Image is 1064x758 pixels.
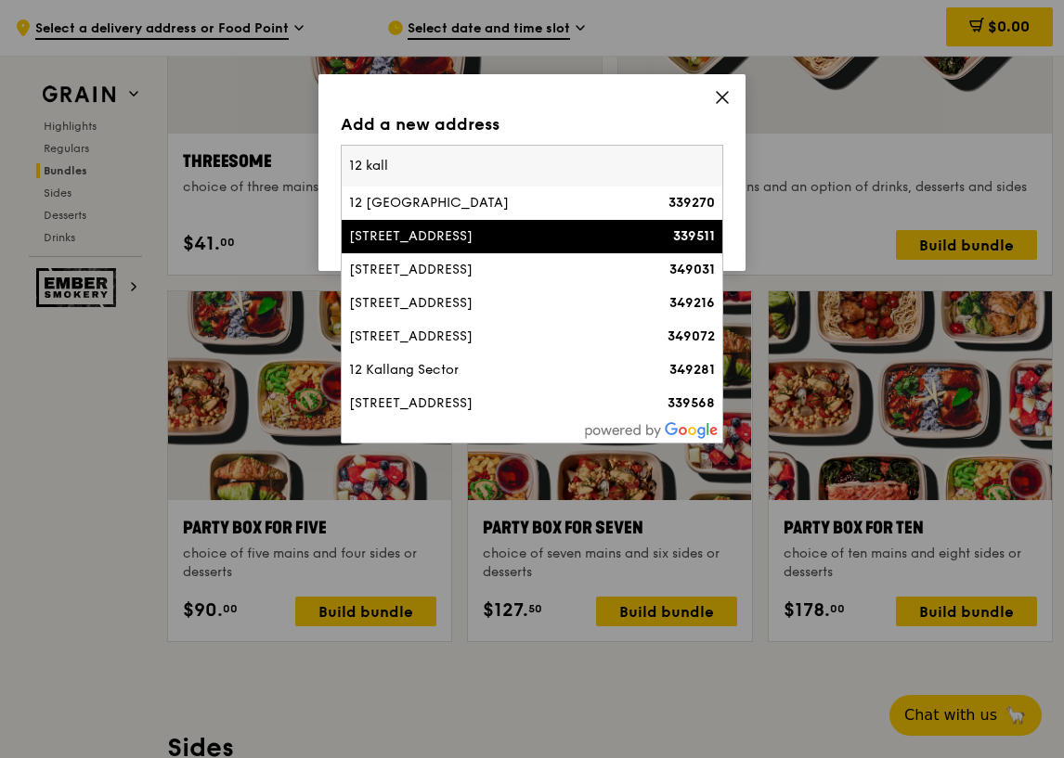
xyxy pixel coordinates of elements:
[669,295,715,311] strong: 349216
[349,227,624,246] div: [STREET_ADDRESS]
[341,111,723,137] div: Add a new address
[585,422,719,439] img: powered-by-google.60e8a832.png
[673,228,715,244] strong: 339511
[349,194,624,212] div: 12 [GEOGRAPHIC_DATA]
[349,394,624,413] div: [STREET_ADDRESS]
[668,195,715,211] strong: 339270
[669,362,715,378] strong: 349281
[349,261,624,279] div: [STREET_ADDRESS]
[668,328,715,344] strong: 349072
[669,262,715,277] strong: 349031
[349,294,624,313] div: [STREET_ADDRESS]
[668,395,715,411] strong: 339568
[349,328,624,346] div: [STREET_ADDRESS]
[349,361,624,379] div: 12 Kallang Sector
